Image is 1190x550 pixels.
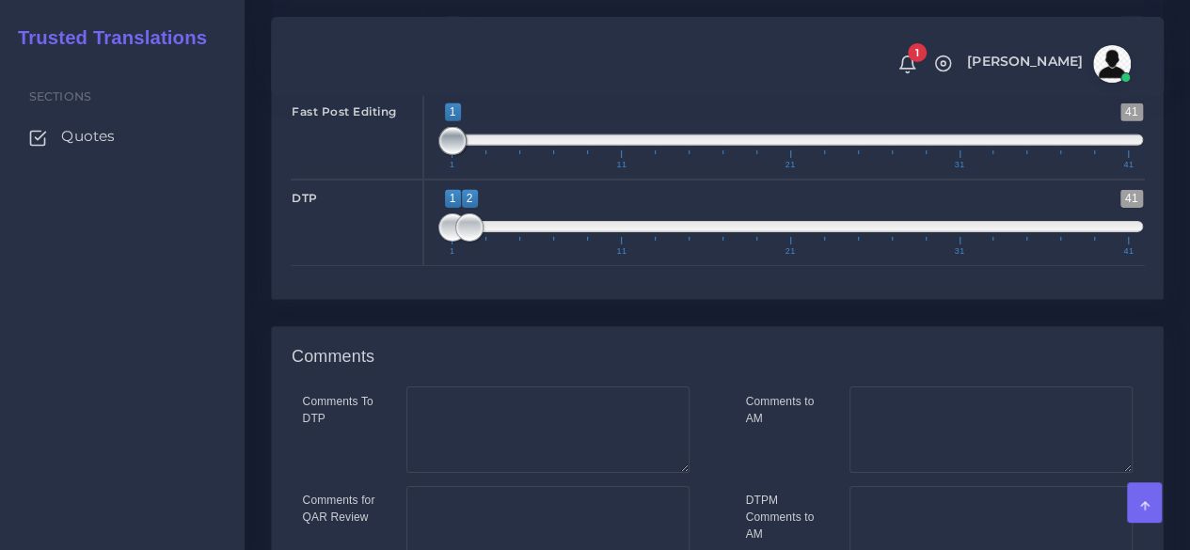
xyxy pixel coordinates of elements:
[958,45,1137,83] a: [PERSON_NAME]avatar
[746,492,821,542] label: DTPM Comments to AM
[61,126,115,147] span: Quotes
[1120,247,1136,256] span: 41
[1120,161,1136,169] span: 41
[445,190,461,208] span: 1
[292,191,318,205] strong: DTP
[14,117,230,156] a: Quotes
[1120,103,1143,121] span: 41
[951,161,967,169] span: 31
[445,103,461,121] span: 1
[783,161,799,169] span: 21
[746,393,821,427] label: Comments to AM
[447,161,458,169] span: 1
[967,55,1083,68] span: [PERSON_NAME]
[783,247,799,256] span: 21
[613,247,629,256] span: 11
[908,43,927,62] span: 1
[292,347,374,368] h4: Comments
[462,190,478,208] span: 2
[29,89,91,103] span: Sections
[292,104,397,118] strong: Fast Post Editing
[1120,190,1143,208] span: 41
[5,23,207,54] a: Trusted Translations
[447,247,458,256] span: 1
[891,54,924,74] a: 1
[1093,45,1131,83] img: avatar
[951,247,967,256] span: 31
[5,26,207,49] h2: Trusted Translations
[303,492,378,526] label: Comments for QAR Review
[303,393,378,427] label: Comments To DTP
[613,161,629,169] span: 11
